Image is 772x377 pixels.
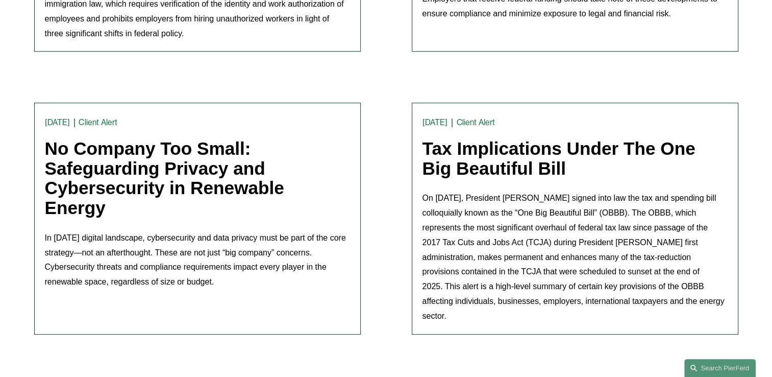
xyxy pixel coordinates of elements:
[684,359,756,377] a: Search this site
[422,191,728,323] p: On [DATE], President [PERSON_NAME] signed into law the tax and spending bill colloquially known a...
[45,138,284,218] a: No Company Too Small: Safeguarding Privacy and Cybersecurity in Renewable Energy
[456,117,495,127] a: Client Alert
[422,119,448,127] time: [DATE]
[45,119,70,127] time: [DATE]
[45,231,350,290] p: In [DATE] digital landscape, cybersecurity and data privacy must be part of the core strategy—not...
[79,117,117,127] a: Client Alert
[422,138,695,178] a: Tax Implications Under The One Big Beautiful Bill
